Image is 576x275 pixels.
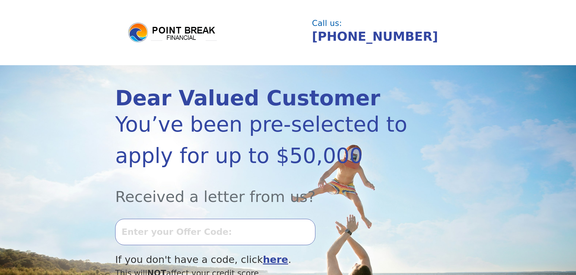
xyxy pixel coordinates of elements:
img: logo.png [127,22,218,43]
div: Call us: [312,19,456,27]
input: Enter your Offer Code: [115,219,315,245]
div: Dear Valued Customer [115,88,409,109]
div: Received a letter from us? [115,171,409,208]
div: If you don't have a code, click . [115,252,409,267]
a: [PHONE_NUMBER] [312,29,438,44]
div: You’ve been pre-selected to apply for up to $50,000 [115,109,409,171]
a: here [263,254,288,265]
